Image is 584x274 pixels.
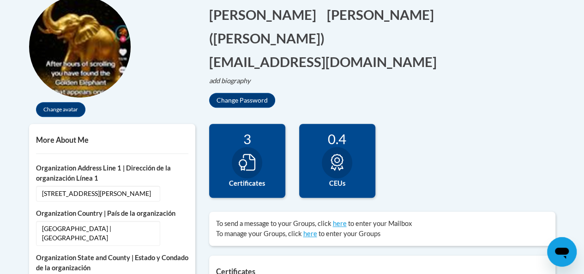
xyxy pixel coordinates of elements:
[209,77,251,85] i: add biography
[36,253,188,273] label: Organization State and County | Estado y Condado de la organización
[216,178,278,189] label: Certificates
[36,208,188,219] label: Organization Country | País de la organización
[319,230,380,237] span: to enter your Groups
[306,178,368,189] label: CEUs
[209,93,275,108] button: Change Password
[327,5,440,24] button: Edit last name
[209,52,443,71] button: Edit email address
[216,219,331,227] span: To send a message to your Groups, click
[36,186,160,201] span: [STREET_ADDRESS][PERSON_NAME]
[36,102,85,117] button: Change avatar
[216,230,302,237] span: To manage your Groups, click
[348,219,412,227] span: to enter your Mailbox
[547,237,577,267] iframe: Button to launch messaging window
[209,5,322,24] button: Edit first name
[36,221,160,246] span: [GEOGRAPHIC_DATA] | [GEOGRAPHIC_DATA]
[333,219,347,227] a: here
[209,76,258,86] button: Edit biography
[306,131,368,147] div: 0.4
[216,131,278,147] div: 3
[36,135,188,144] h5: More About Me
[303,230,317,237] a: here
[36,163,188,183] label: Organization Address Line 1 | Dirección de la organización Línea 1
[209,29,331,48] button: Edit screen name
